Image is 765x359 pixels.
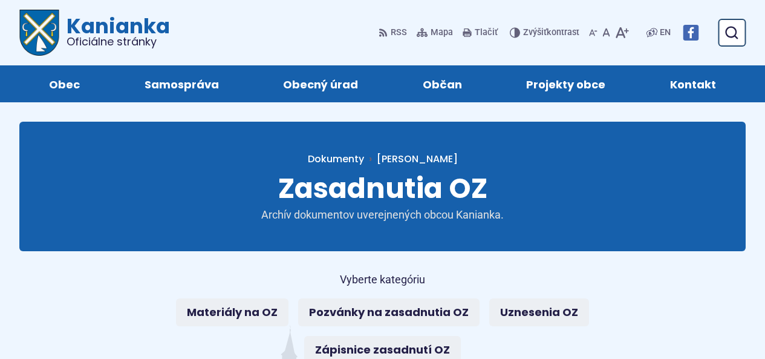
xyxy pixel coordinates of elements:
[379,20,409,45] a: RSS
[650,65,737,102] a: Kontakt
[489,298,589,326] a: Uznesenia OZ
[364,152,458,166] a: [PERSON_NAME]
[308,152,364,166] a: Dokumenty
[670,65,716,102] span: Kontakt
[431,25,453,40] span: Mapa
[125,65,239,102] a: Samospráva
[391,25,407,40] span: RSS
[49,65,80,102] span: Obec
[168,271,597,289] p: Vyberte kategóriu
[523,28,579,38] span: kontrast
[460,20,500,45] button: Tlačiť
[67,36,170,47] span: Oficiálne stránky
[403,65,483,102] a: Občan
[263,65,379,102] a: Obecný úrad
[660,25,671,40] span: EN
[238,208,528,222] p: Archív dokumentov uverejnených obcou Kanianka.
[283,65,358,102] span: Obecný úrad
[506,65,626,102] a: Projekty obce
[423,65,462,102] span: Občan
[600,20,613,45] button: Nastaviť pôvodnú veľkosť písma
[657,25,673,40] a: EN
[523,27,547,38] span: Zvýšiť
[683,25,698,41] img: Prejsť na Facebook stránku
[414,20,455,45] a: Mapa
[526,65,605,102] span: Projekty obce
[59,16,170,47] span: Kanianka
[377,152,458,166] span: [PERSON_NAME]
[587,20,600,45] button: Zmenšiť veľkosť písma
[145,65,219,102] span: Samospráva
[613,20,631,45] button: Zväčšiť veľkosť písma
[278,169,487,208] span: Zasadnutia OZ
[475,28,498,38] span: Tlačiť
[510,20,582,45] button: Zvýšiťkontrast
[29,65,100,102] a: Obec
[176,298,288,326] a: Materiály na OZ
[19,10,59,56] img: Prejsť na domovskú stránku
[19,10,170,56] a: Logo Kanianka, prejsť na domovskú stránku.
[298,298,480,326] a: Pozvánky na zasadnutia OZ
